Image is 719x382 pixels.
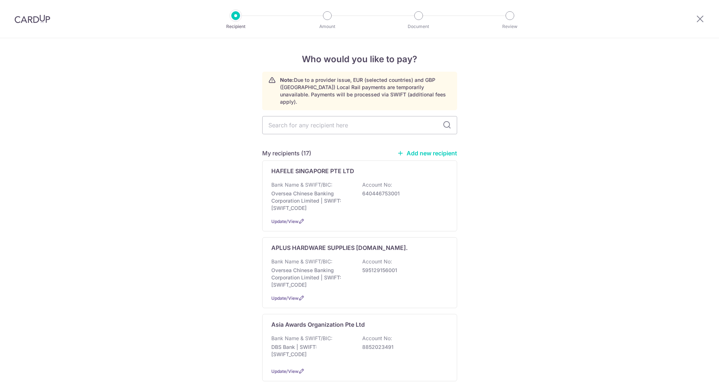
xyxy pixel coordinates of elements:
h4: Who would you like to pay? [262,53,457,66]
p: Amount [300,23,354,30]
strong: Note: [280,77,294,83]
p: Account No: [362,258,392,265]
p: APLUS HARDWARE SUPPLIES [DOMAIN_NAME]. [271,243,408,252]
p: Due to a provider issue, EUR (selected countries) and GBP ([GEOGRAPHIC_DATA]) Local Rail payments... [280,76,451,106]
p: HAFELE SINGAPORE PTE LTD [271,167,354,175]
p: Asia Awards Organization Pte Ltd [271,320,365,329]
p: Document [392,23,446,30]
p: Oversea Chinese Banking Corporation Limited | SWIFT: [SWIFT_CODE] [271,267,353,289]
p: 595129156001 [362,267,444,274]
p: Review [483,23,537,30]
p: Bank Name & SWIFT/BIC: [271,181,332,188]
p: Bank Name & SWIFT/BIC: [271,258,332,265]
p: 8852023491 [362,343,444,351]
p: DBS Bank | SWIFT: [SWIFT_CODE] [271,343,353,358]
img: CardUp [15,15,50,23]
a: Update/View [271,219,299,224]
a: Update/View [271,295,299,301]
p: 640446753001 [362,190,444,197]
p: Oversea Chinese Banking Corporation Limited | SWIFT: [SWIFT_CODE] [271,190,353,212]
p: Bank Name & SWIFT/BIC: [271,335,332,342]
input: Search for any recipient here [262,116,457,134]
p: Account No: [362,335,392,342]
h5: My recipients (17) [262,149,311,158]
a: Add new recipient [397,150,457,157]
p: Recipient [209,23,263,30]
p: Account No: [362,181,392,188]
a: Update/View [271,369,299,374]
